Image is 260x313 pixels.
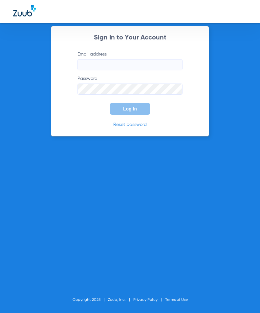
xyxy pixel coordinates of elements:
[77,75,183,95] label: Password
[113,122,147,127] a: Reset password
[133,298,158,302] a: Privacy Policy
[110,103,150,115] button: Log In
[77,51,183,70] label: Email address
[165,298,188,302] a: Terms of Use
[77,84,183,95] input: Password
[108,297,133,303] li: Zuub, Inc.
[73,297,108,303] li: Copyright 2025
[13,5,36,16] img: Zuub Logo
[123,106,137,111] span: Log In
[77,59,183,70] input: Email address
[68,35,192,41] h2: Sign In to Your Account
